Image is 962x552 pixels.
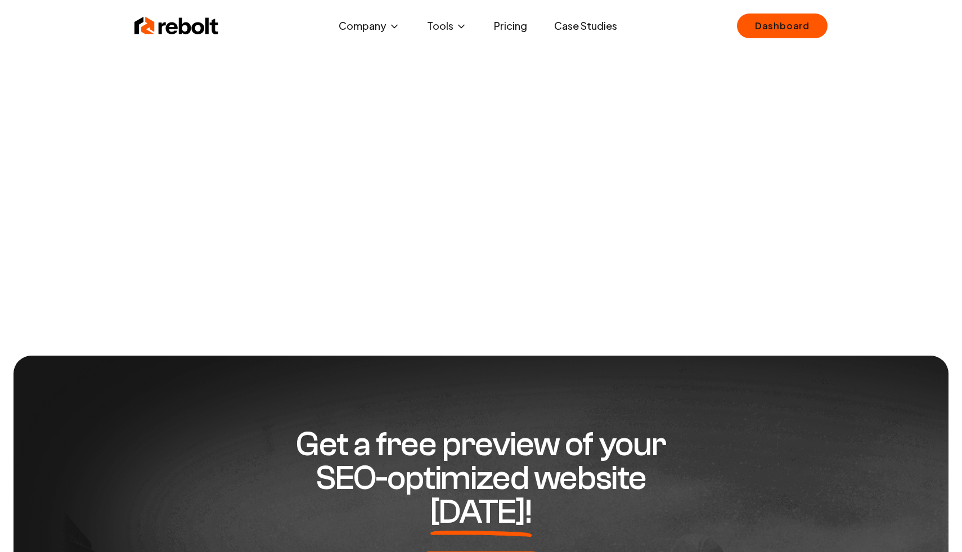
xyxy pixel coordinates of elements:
a: Pricing [485,15,536,37]
button: Tools [418,15,476,37]
h2: Get a free preview of your SEO-optimized website [265,428,697,529]
a: Case Studies [545,15,626,37]
span: [DATE]! [430,495,532,529]
button: Company [330,15,409,37]
a: Dashboard [737,14,828,38]
img: Rebolt Logo [134,15,219,37]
